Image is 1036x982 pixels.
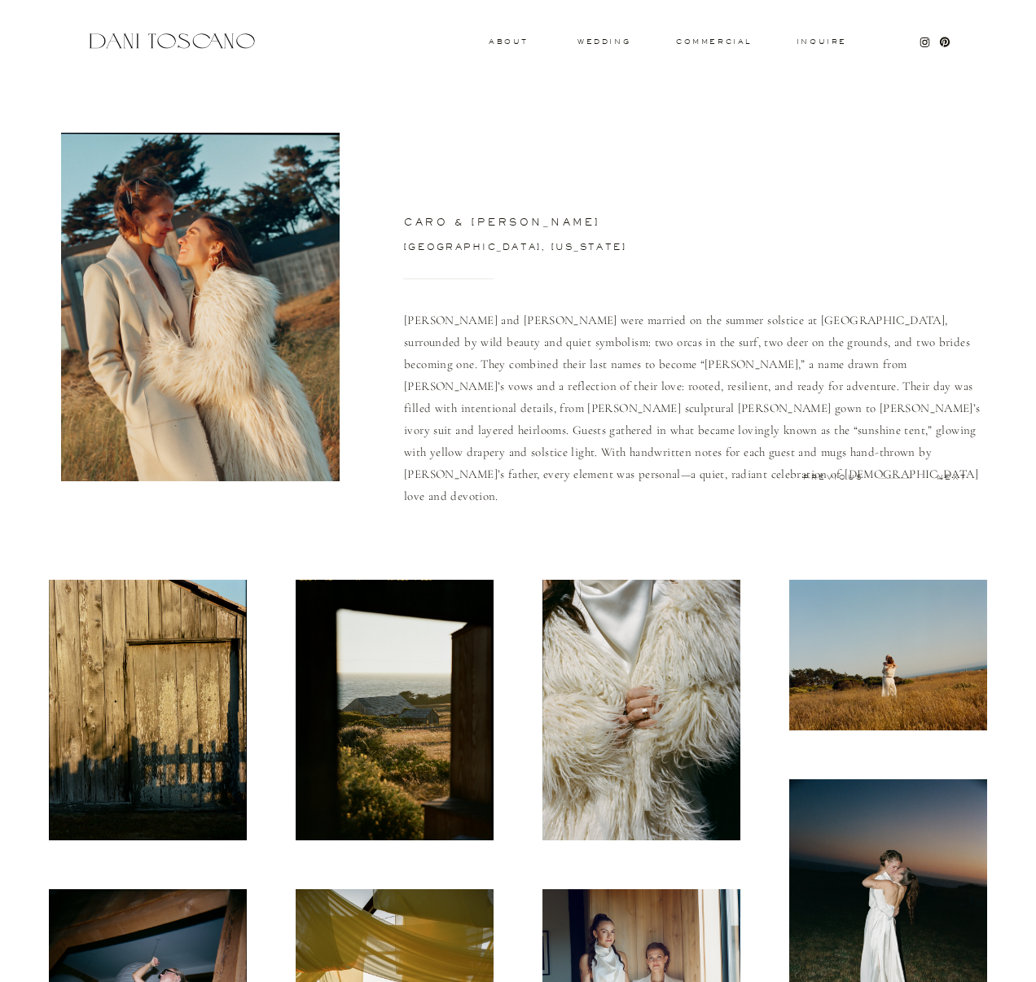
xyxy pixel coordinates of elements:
h3: caro & [PERSON_NAME] [404,217,910,232]
a: Inquire [796,38,848,46]
a: previous [793,474,874,481]
a: [GEOGRAPHIC_DATA], [US_STATE] [404,243,727,256]
a: commercial [676,38,751,45]
a: wedding [577,38,630,44]
a: next [911,474,992,481]
p: [PERSON_NAME] and [PERSON_NAME] were married on the summer solstice at [GEOGRAPHIC_DATA], surroun... [404,309,992,481]
a: About [489,38,525,44]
